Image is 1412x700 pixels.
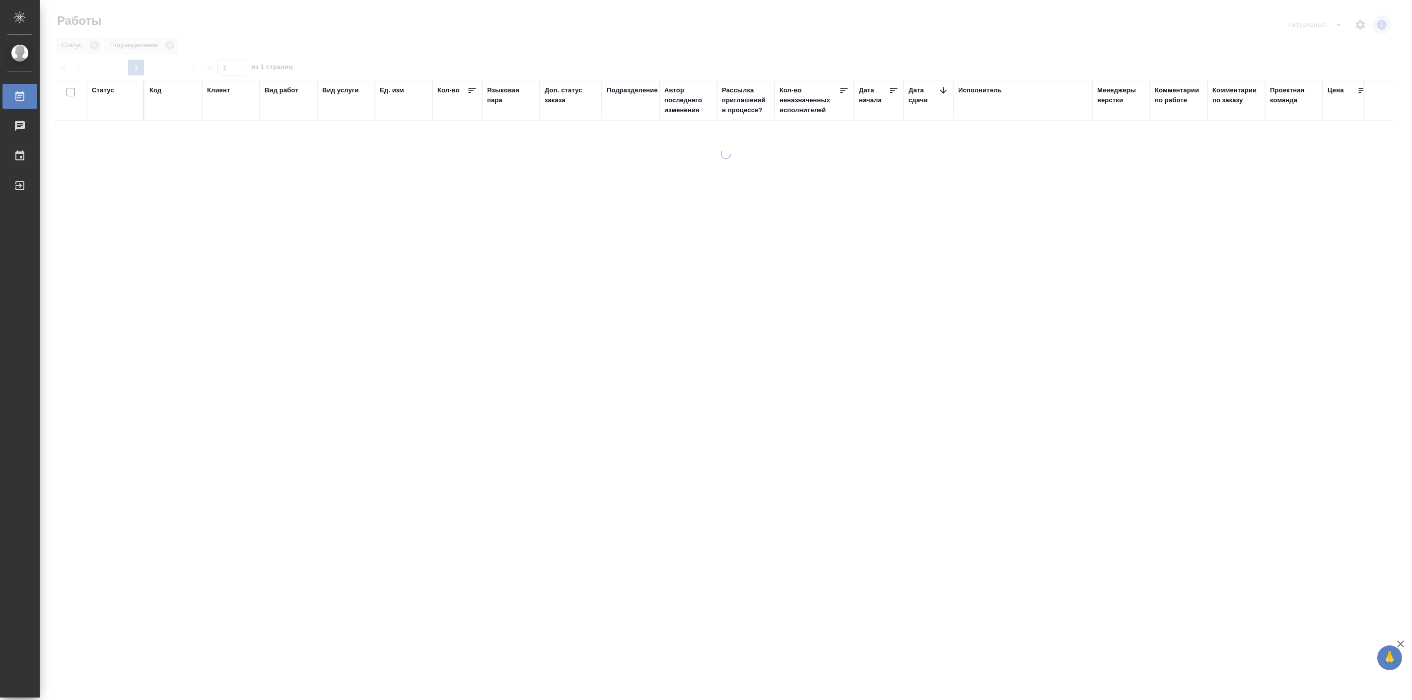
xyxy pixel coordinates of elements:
div: Кол-во неназначенных исполнителей [779,85,839,115]
div: Вид работ [265,85,298,95]
span: 🙏 [1381,647,1398,668]
div: Комментарии по работе [1155,85,1202,105]
div: Комментарии по заказу [1212,85,1260,105]
div: Языковая пара [487,85,535,105]
div: Менеджеры верстки [1097,85,1145,105]
div: Клиент [207,85,230,95]
div: Ед. изм [380,85,404,95]
div: Дата начала [859,85,889,105]
div: Доп. статус заказа [545,85,597,105]
div: Проектная команда [1270,85,1318,105]
div: Рассылка приглашений в процессе? [722,85,770,115]
div: Код [149,85,161,95]
div: Цена [1328,85,1344,95]
div: Дата сдачи [909,85,938,105]
div: Кол-во [437,85,460,95]
button: 🙏 [1377,645,1402,670]
div: Статус [92,85,114,95]
div: Автор последнего изменения [664,85,712,115]
div: Вид услуги [322,85,359,95]
div: Исполнитель [958,85,1002,95]
div: Подразделение [607,85,658,95]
